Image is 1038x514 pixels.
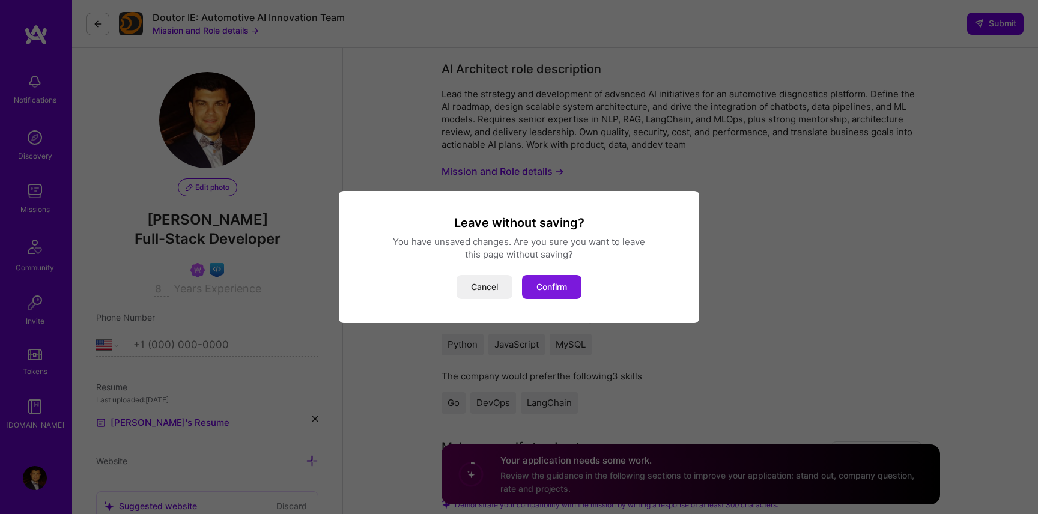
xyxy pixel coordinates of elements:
[353,248,685,261] div: this page without saving?
[457,275,512,299] button: Cancel
[339,191,699,323] div: modal
[522,275,581,299] button: Confirm
[353,215,685,231] h3: Leave without saving?
[353,235,685,248] div: You have unsaved changes. Are you sure you want to leave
